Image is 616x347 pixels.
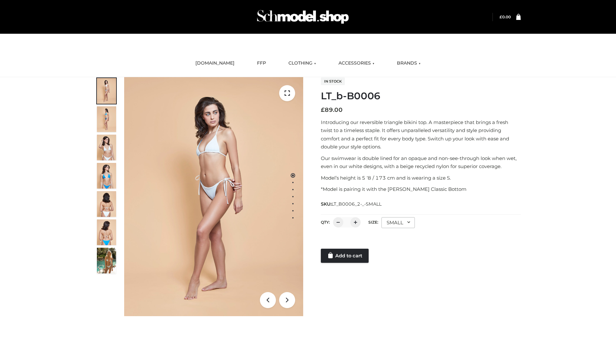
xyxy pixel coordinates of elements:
[321,77,345,85] span: In stock
[255,4,351,30] img: Schmodel Admin 964
[381,217,415,228] div: SMALL
[97,106,116,132] img: ArielClassicBikiniTop_CloudNine_AzureSky_OW114ECO_2-scaled.jpg
[321,220,330,225] label: QTY:
[321,106,343,113] bdi: 89.00
[321,90,521,102] h1: LT_b-B0006
[97,135,116,160] img: ArielClassicBikiniTop_CloudNine_AzureSky_OW114ECO_3-scaled.jpg
[124,77,303,316] img: ArielClassicBikiniTop_CloudNine_AzureSky_OW114ECO_1
[97,78,116,104] img: ArielClassicBikiniTop_CloudNine_AzureSky_OW114ECO_1-scaled.jpg
[321,106,325,113] span: £
[321,154,521,171] p: Our swimwear is double lined for an opaque and non-see-through look when wet, even in our white d...
[321,185,521,193] p: *Model is pairing it with the [PERSON_NAME] Classic Bottom
[392,56,425,70] a: BRANDS
[368,220,378,225] label: Size:
[97,248,116,273] img: Arieltop_CloudNine_AzureSky2.jpg
[334,56,379,70] a: ACCESSORIES
[191,56,239,70] a: [DOMAIN_NAME]
[500,14,502,19] span: £
[500,14,511,19] a: £0.00
[321,200,382,208] span: SKU:
[321,249,369,263] a: Add to cart
[500,14,511,19] bdi: 0.00
[97,163,116,189] img: ArielClassicBikiniTop_CloudNine_AzureSky_OW114ECO_4-scaled.jpg
[331,201,381,207] span: LT_B0006_2-_-SMALL
[321,174,521,182] p: Model’s height is 5 ‘8 / 173 cm and is wearing a size S.
[321,118,521,151] p: Introducing our reversible triangle bikini top. A masterpiece that brings a fresh twist to a time...
[97,219,116,245] img: ArielClassicBikiniTop_CloudNine_AzureSky_OW114ECO_8-scaled.jpg
[97,191,116,217] img: ArielClassicBikiniTop_CloudNine_AzureSky_OW114ECO_7-scaled.jpg
[252,56,271,70] a: FFP
[284,56,321,70] a: CLOTHING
